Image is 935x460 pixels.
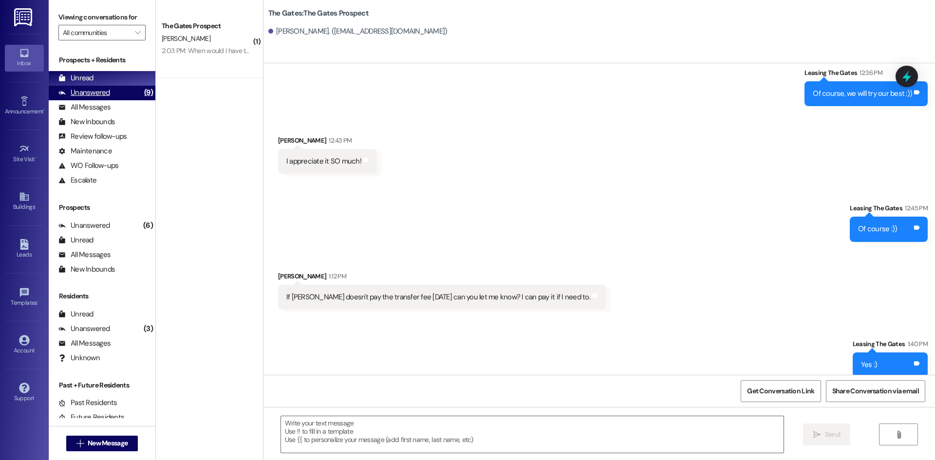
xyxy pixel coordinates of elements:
[76,440,84,447] i: 
[49,291,155,301] div: Residents
[49,380,155,390] div: Past + Future Residents
[326,135,352,146] div: 12:43 PM
[135,29,140,37] i: 
[58,175,96,185] div: Escalate
[857,68,882,78] div: 12:36 PM
[58,73,93,83] div: Unread
[58,264,115,275] div: New Inbounds
[5,188,44,215] a: Buildings
[35,154,37,161] span: •
[5,141,44,167] a: Site Visit •
[162,34,210,43] span: [PERSON_NAME]
[850,203,928,217] div: Leasing The Gates
[326,271,346,281] div: 1:12 PM
[853,339,928,352] div: Leasing The Gates
[58,324,110,334] div: Unanswered
[286,156,361,166] div: I appreciate it SO much!
[58,412,124,423] div: Future Residents
[58,10,146,25] label: Viewing conversations for
[5,236,44,262] a: Leads
[142,85,155,100] div: (9)
[141,321,155,336] div: (3)
[268,26,448,37] div: [PERSON_NAME]. ([EMAIL_ADDRESS][DOMAIN_NAME])
[58,250,111,260] div: All Messages
[58,117,115,127] div: New Inbounds
[905,339,928,349] div: 1:40 PM
[741,380,821,402] button: Get Conversation Link
[58,221,110,231] div: Unanswered
[825,429,840,440] span: Send
[49,55,155,65] div: Prospects + Residents
[58,309,93,319] div: Unread
[43,107,45,113] span: •
[278,135,377,149] div: [PERSON_NAME]
[813,431,821,439] i: 
[58,88,110,98] div: Unanswered
[5,45,44,71] a: Inbox
[803,423,850,445] button: Send
[5,332,44,358] a: Account
[58,398,117,408] div: Past Residents
[58,353,100,363] div: Unknown
[63,25,130,40] input: All communities
[58,131,127,142] div: Review follow-ups
[747,386,814,396] span: Get Conversation Link
[58,161,118,171] div: WO Follow-ups
[58,235,93,245] div: Unread
[826,380,925,402] button: Share Conversation via email
[268,8,369,18] b: The Gates: The Gates Prospect
[5,284,44,311] a: Templates •
[858,224,897,234] div: Of course :))
[895,431,902,439] i: 
[804,68,928,81] div: Leasing The Gates
[5,380,44,406] a: Support
[58,338,111,349] div: All Messages
[902,203,928,213] div: 12:45 PM
[162,21,252,31] div: The Gates Prospect
[58,102,111,112] div: All Messages
[278,271,606,285] div: [PERSON_NAME]
[88,438,128,448] span: New Message
[813,89,912,99] div: Of course, we will try our best :))
[286,292,590,302] div: If [PERSON_NAME] doesn't pay the transfer fee [DATE] can you let me know? I can pay it if I need to.
[162,46,317,55] div: 2:03 PM: When would I have to pay for the first month?
[832,386,919,396] span: Share Conversation via email
[14,8,34,26] img: ResiDesk Logo
[141,218,155,233] div: (6)
[58,146,112,156] div: Maintenance
[66,436,138,451] button: New Message
[49,202,155,213] div: Prospects
[37,298,39,305] span: •
[861,360,878,370] div: Yes :)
